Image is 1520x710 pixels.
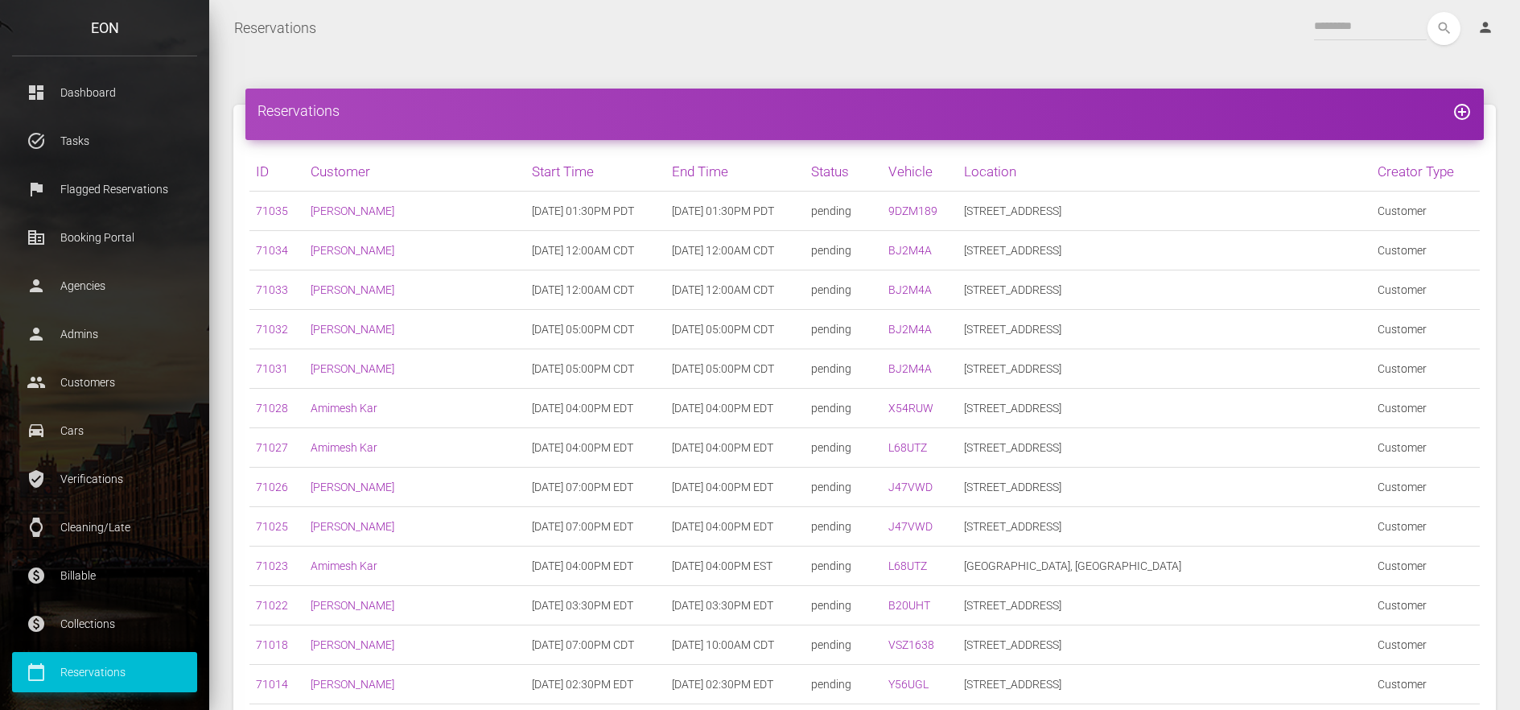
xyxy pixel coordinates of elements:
a: person [1465,12,1508,44]
td: pending [805,389,882,428]
td: Customer [1371,468,1480,507]
td: [DATE] 12:00AM CDT [525,231,665,270]
td: pending [805,507,882,547]
a: 9DZM189 [888,204,937,217]
h4: Reservations [257,101,1472,121]
td: [DATE] 07:00PM EDT [525,468,665,507]
i: person [1477,19,1493,35]
th: Creator Type [1371,152,1480,192]
td: pending [805,586,882,625]
td: [DATE] 04:00PM EDT [525,547,665,586]
td: [STREET_ADDRESS] [958,507,1372,547]
td: pending [805,547,882,586]
td: pending [805,192,882,231]
a: [PERSON_NAME] [311,638,394,651]
td: pending [805,468,882,507]
a: paid Billable [12,555,197,596]
a: [PERSON_NAME] [311,244,394,257]
p: Billable [24,563,185,588]
td: [DATE] 12:00AM CDT [525,270,665,310]
a: BJ2M4A [888,283,932,296]
a: person Agencies [12,266,197,306]
td: Customer [1371,547,1480,586]
td: [STREET_ADDRESS] [958,665,1372,704]
td: [DATE] 04:00PM EDT [525,389,665,428]
a: [PERSON_NAME] [311,678,394,691]
td: [DATE] 05:00PM CDT [525,349,665,389]
a: Amimesh Kar [311,559,377,572]
p: Verifications [24,467,185,491]
a: 71023 [256,559,288,572]
td: pending [805,270,882,310]
a: 71027 [256,441,288,454]
a: task_alt Tasks [12,121,197,161]
td: [DATE] 01:30PM PDT [525,192,665,231]
td: Customer [1371,428,1480,468]
td: Customer [1371,389,1480,428]
a: 71033 [256,283,288,296]
a: [PERSON_NAME] [311,520,394,533]
td: Customer [1371,586,1480,625]
td: [DATE] 04:00PM EDT [525,428,665,468]
a: paid Collections [12,604,197,644]
td: pending [805,428,882,468]
td: [DATE] 12:00AM CDT [665,270,805,310]
a: [PERSON_NAME] [311,204,394,217]
td: Customer [1371,310,1480,349]
a: dashboard Dashboard [12,72,197,113]
a: L68UTZ [888,559,927,572]
td: [DATE] 04:00PM EDT [665,389,805,428]
a: person Admins [12,314,197,354]
td: pending [805,310,882,349]
p: Customers [24,370,185,394]
td: [DATE] 03:30PM EDT [525,586,665,625]
td: [DATE] 02:30PM EDT [525,665,665,704]
th: Location [958,152,1372,192]
p: Reservations [24,660,185,684]
td: pending [805,349,882,389]
a: watch Cleaning/Late [12,507,197,547]
a: 71034 [256,244,288,257]
td: [DATE] 12:00AM CDT [665,231,805,270]
th: Status [805,152,882,192]
a: add_circle_outline [1452,102,1472,119]
a: calendar_today Reservations [12,652,197,692]
a: X54RUW [888,402,933,415]
td: Customer [1371,625,1480,665]
th: Start Time [525,152,665,192]
a: Y56UGL [888,678,929,691]
a: [PERSON_NAME] [311,599,394,612]
td: [STREET_ADDRESS] [958,270,1372,310]
a: Amimesh Kar [311,441,377,454]
td: [STREET_ADDRESS] [958,468,1372,507]
td: [STREET_ADDRESS] [958,192,1372,231]
td: [STREET_ADDRESS] [958,310,1372,349]
a: 71032 [256,323,288,336]
a: [PERSON_NAME] [311,323,394,336]
a: 71018 [256,638,288,651]
p: Collections [24,612,185,636]
td: pending [805,665,882,704]
td: [STREET_ADDRESS] [958,428,1372,468]
td: pending [805,231,882,270]
a: 71025 [256,520,288,533]
a: VSZ1638 [888,638,934,651]
a: BJ2M4A [888,323,932,336]
a: 71014 [256,678,288,691]
td: Customer [1371,192,1480,231]
td: [GEOGRAPHIC_DATA], [GEOGRAPHIC_DATA] [958,547,1372,586]
a: 71022 [256,599,288,612]
p: Flagged Reservations [24,177,185,201]
a: 71035 [256,204,288,217]
td: [DATE] 02:30PM EDT [665,665,805,704]
a: BJ2M4A [888,244,932,257]
td: [STREET_ADDRESS] [958,586,1372,625]
td: [STREET_ADDRESS] [958,389,1372,428]
td: [STREET_ADDRESS] [958,349,1372,389]
p: Cars [24,419,185,443]
a: flag Flagged Reservations [12,169,197,209]
td: Customer [1371,270,1480,310]
td: Customer [1371,349,1480,389]
a: B20UHT [888,599,930,612]
p: Agencies [24,274,185,298]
